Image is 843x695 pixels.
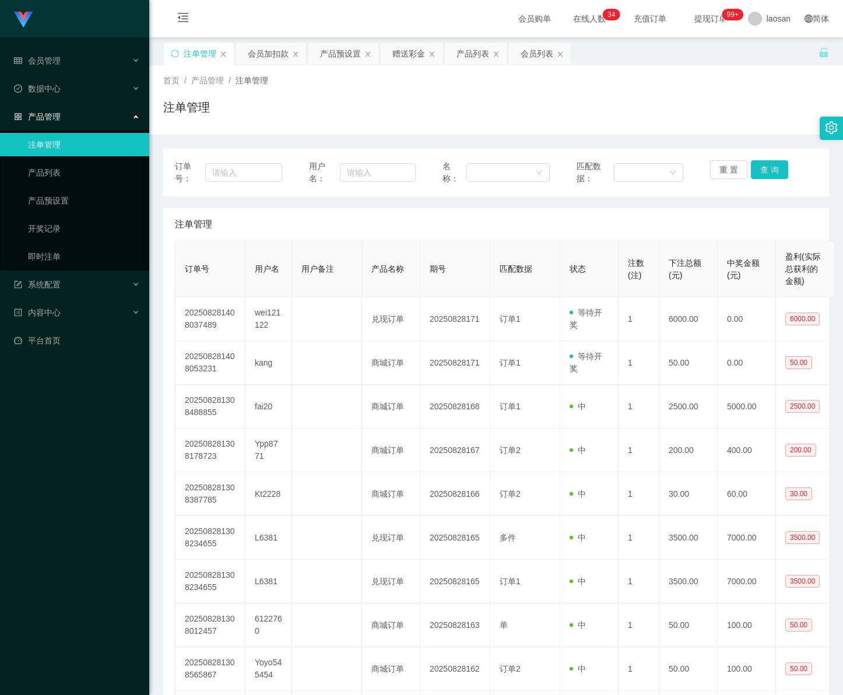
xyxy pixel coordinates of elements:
[28,245,140,268] a: 即时注单
[175,472,245,516] td: 202508281308387785
[175,429,245,472] td: 202508281308178723
[727,258,760,280] span: 中奖金额(元)
[819,47,829,58] i: 图标: unlock
[785,252,821,286] span: 盈利(实际总获利的金额)
[570,489,586,499] span: 中
[500,264,532,273] span: 匹配数据
[320,43,361,65] div: 产品预设置
[628,258,644,280] span: 注数(注)
[420,429,490,472] td: 20250828167
[718,516,776,560] td: 7000.00
[659,516,718,560] td: 3500.00
[362,472,420,516] td: 商城订单
[785,531,820,544] span: 3500.00
[619,603,659,647] td: 1
[718,297,776,341] td: 0.00
[301,264,334,273] span: 用户备注
[292,51,299,58] i: 图标: close
[567,15,612,23] span: 在线人数
[14,112,61,121] span: 产品管理
[785,619,812,631] span: 50.00
[689,15,733,23] span: 提现订单
[430,264,446,273] span: 期号
[619,429,659,472] td: 1
[184,76,187,85] span: /
[619,472,659,516] td: 1
[420,297,490,341] td: 20250828171
[785,444,816,457] span: 200.00
[659,429,718,472] td: 200.00
[245,429,292,472] td: Ypp8771
[619,647,659,691] td: 1
[175,560,245,603] td: 202508281308234655
[14,329,140,352] a: 图标: dashboard平台首页
[364,51,371,58] i: 图标: close
[570,620,586,630] span: 中
[659,560,718,603] td: 3500.00
[669,258,701,280] span: 下注总额(元)
[722,9,743,20] sup: 992
[28,133,140,156] a: 注单管理
[362,516,420,560] td: 兑现订单
[14,113,22,121] i: 图标: appstore-o
[371,264,404,273] span: 产品名称
[619,560,659,603] td: 1
[184,43,216,65] div: 注单管理
[825,121,838,134] i: 图标: setting
[718,560,776,603] td: 7000.00
[362,429,420,472] td: 商城订单
[245,516,292,560] td: L6381
[245,560,292,603] td: L6381
[245,341,292,385] td: kang
[340,163,416,182] input: 请输入
[619,341,659,385] td: 1
[236,76,268,85] span: 注单管理
[557,51,564,58] i: 图标: close
[245,603,292,647] td: 6122760
[175,385,245,429] td: 202508281308488855
[420,560,490,603] td: 20250828165
[493,51,500,58] i: 图标: close
[607,9,612,20] p: 3
[248,43,289,65] div: 会员加扣款
[500,358,521,367] span: 订单1
[14,308,22,317] i: 图标: profile
[536,169,543,177] i: 图标: down
[785,575,820,588] span: 3500.00
[362,647,420,691] td: 商城订单
[669,169,676,177] i: 图标: down
[245,297,292,341] td: wei121122
[785,487,812,500] span: 30.00
[245,385,292,429] td: fai20
[442,160,466,185] span: 名称：
[255,264,279,273] span: 用户名
[191,76,224,85] span: 产品管理
[718,341,776,385] td: 0.00
[603,9,620,20] sup: 34
[205,163,282,182] input: 请输入
[659,647,718,691] td: 50.00
[175,297,245,341] td: 202508281408037489
[28,189,140,212] a: 产品预设置
[14,308,61,317] span: 内容中心
[751,160,788,179] button: 查 询
[420,385,490,429] td: 20250828168
[659,472,718,516] td: 30.00
[785,400,820,413] span: 2500.00
[420,472,490,516] td: 20250828166
[805,15,813,23] i: 图标: global
[456,43,489,65] div: 产品列表
[309,160,340,185] span: 用户名：
[245,647,292,691] td: Yoyo545454
[570,577,586,586] span: 中
[570,664,586,673] span: 中
[785,313,820,325] span: 6000.00
[14,84,61,93] span: 数据中心
[420,516,490,560] td: 20250828165
[420,603,490,647] td: 20250828163
[570,533,586,542] span: 中
[718,385,776,429] td: 5000.00
[619,297,659,341] td: 1
[14,280,61,289] span: 系统配置
[163,99,210,116] h1: 注单管理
